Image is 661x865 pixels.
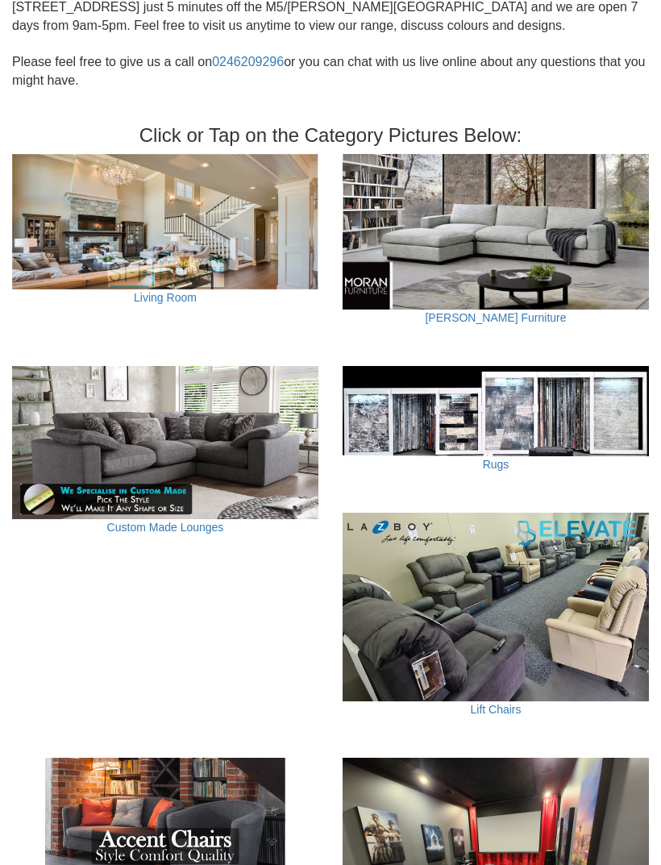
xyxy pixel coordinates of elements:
a: [PERSON_NAME] Furniture [425,311,566,324]
img: Moran Furniture [343,154,649,310]
h3: Click or Tap on the Category Pictures Below: [12,125,649,146]
img: Lift Chairs [343,513,649,701]
a: Lift Chairs [470,703,521,716]
a: 0246209296 [212,55,284,69]
img: Living Room [12,154,318,289]
a: Custom Made Lounges [107,521,224,534]
img: Custom Made Lounges [12,366,318,519]
img: Rugs [343,366,649,455]
a: Rugs [483,458,509,471]
a: Living Room [134,291,197,304]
